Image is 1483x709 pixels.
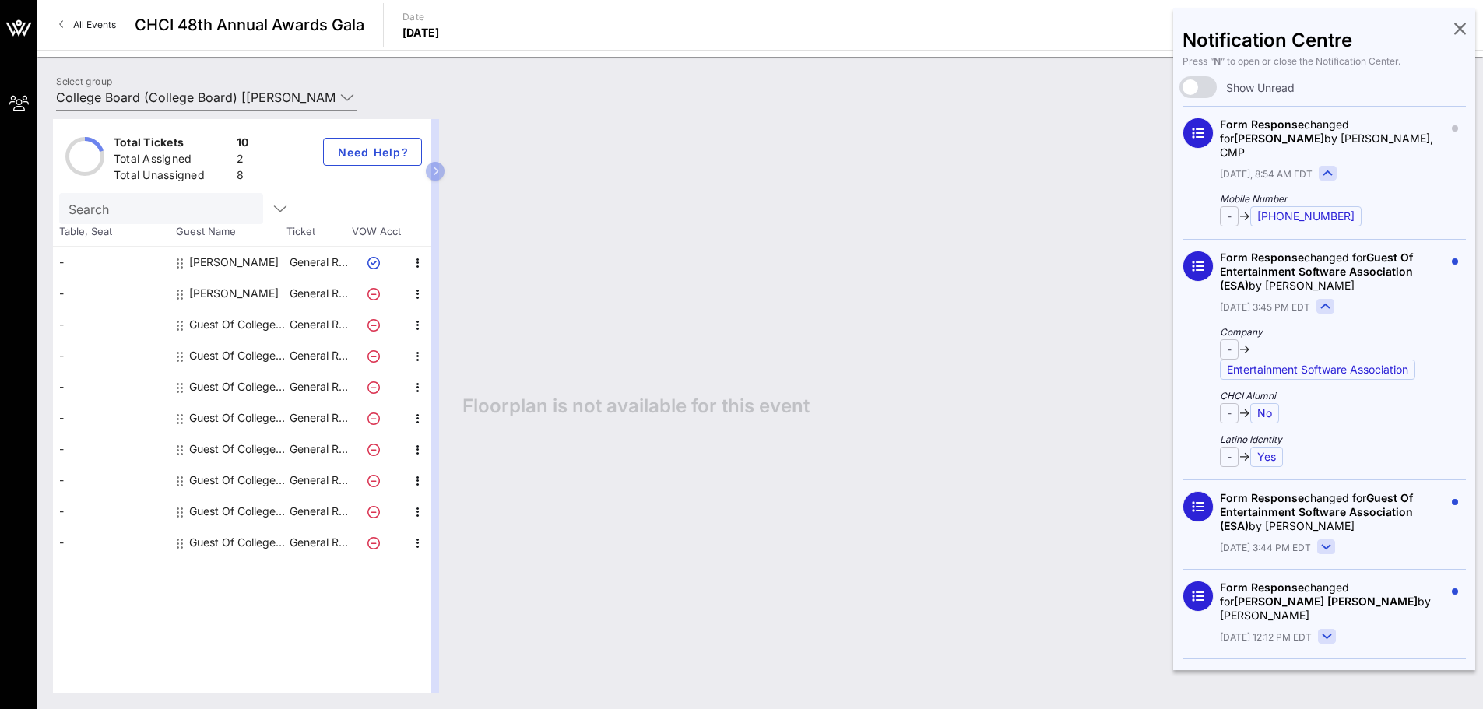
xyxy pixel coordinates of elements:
div: Total Unassigned [114,167,230,187]
p: General R… [287,340,350,371]
div: - [53,278,170,309]
div: Press “ ” to open or close the Notification Center. [1183,54,1466,68]
span: [DATE] 3:45 PM EDT [1220,300,1310,314]
div: - [53,371,170,402]
div: - [53,247,170,278]
div: changed for by [PERSON_NAME] [1220,251,1444,293]
div: No [1250,403,1279,423]
div: [PHONE_NUMBER] [1250,206,1362,226]
div: → → → [1220,325,1444,467]
div: - [53,496,170,527]
div: Guest Of College Board [189,433,287,465]
span: Form Response [1220,491,1304,504]
div: - [53,309,170,340]
div: changed for by [PERSON_NAME], CMP [1220,118,1444,160]
span: Show Unread [1226,80,1295,95]
div: changed for by [PERSON_NAME] [1220,581,1444,623]
p: Date [402,9,440,25]
span: All Events [73,19,116,30]
div: Guest Of College Board [189,340,287,371]
span: [DATE], 8:54 AM EDT [1220,167,1313,181]
b: N [1214,55,1221,67]
p: General R… [287,433,350,465]
div: Guest Of College Board [189,527,287,558]
div: Total Assigned [114,151,230,170]
p: General R… [287,247,350,278]
span: Floorplan is not available for this event [462,395,810,418]
div: - [1220,339,1239,360]
p: General R… [287,278,350,309]
span: Guest Of Entertainment Software Association (ESA) [1220,491,1413,532]
button: Need Help? [323,138,422,166]
div: Guest Of College Board [189,309,287,340]
span: [DATE] 12:12 PM EDT [1220,630,1312,644]
p: General R… [287,402,350,433]
div: - [1220,447,1239,467]
div: Guest Of College Board [189,496,287,527]
i: Latino Identity [1220,433,1444,447]
div: Guest Of College Board [189,465,287,496]
i: CHCI Alumni [1220,389,1444,403]
div: Notification Centre [1183,33,1466,48]
div: Guest Of College Board [189,402,287,433]
span: Form Response [1220,251,1304,264]
div: Yes [1250,447,1283,467]
p: General R… [287,371,350,402]
span: Ticket [286,224,349,240]
div: 2 [237,151,249,170]
span: [PERSON_NAME] [1234,132,1324,145]
span: Need Help? [336,146,409,159]
div: Ismael Ayala [189,247,279,278]
div: Entertainment Software Association [1220,360,1415,380]
div: - [1220,403,1239,423]
p: General R… [287,527,350,558]
div: - [53,465,170,496]
span: [PERSON_NAME] [PERSON_NAME] [1234,595,1418,608]
span: Form Response [1220,118,1304,131]
span: CHCI 48th Annual Awards Gala [135,13,364,37]
div: - [53,433,170,465]
p: General R… [287,496,350,527]
div: - [53,527,170,558]
div: - [53,402,170,433]
div: Valerie Pereyra [189,278,279,309]
div: 8 [237,167,249,187]
p: General R… [287,465,350,496]
span: [DATE] 3:44 PM EDT [1220,541,1311,555]
span: Table, Seat [53,224,170,240]
div: → [1220,192,1444,226]
div: - [53,340,170,371]
div: Total Tickets [114,135,230,154]
span: Form Response [1220,581,1304,594]
i: Company [1220,325,1444,339]
p: [DATE] [402,25,440,40]
div: 10 [237,135,249,154]
div: - [1220,206,1239,226]
span: Guest Name [170,224,286,240]
a: All Events [50,12,125,37]
span: VOW Acct [349,224,403,240]
i: Mobile Number [1220,192,1444,206]
div: changed for by [PERSON_NAME] [1220,491,1444,533]
label: Select group [56,75,112,87]
span: Guest Of Entertainment Software Association (ESA) [1220,251,1413,292]
div: Guest Of College Board [189,371,287,402]
p: General R… [287,309,350,340]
